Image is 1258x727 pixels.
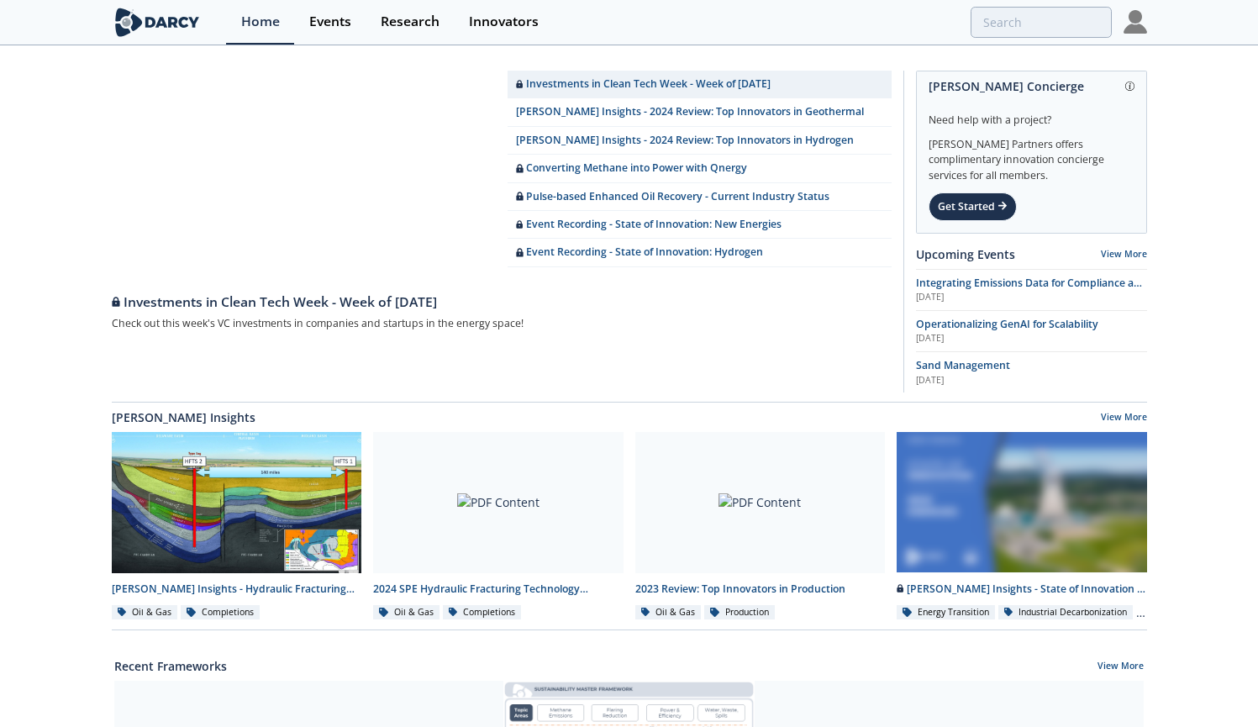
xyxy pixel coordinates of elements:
div: [DATE] [916,332,1147,345]
div: Completions [443,605,522,620]
div: Energy Transition [897,605,995,620]
a: [PERSON_NAME] Insights [112,408,255,426]
div: Investments in Clean Tech Week - Week of [DATE] [112,292,892,313]
a: PDF Content 2024 SPE Hydraulic Fracturing Technology Conference - Executive Summary Oil & Gas Com... [367,432,629,621]
div: [DATE] [916,291,1147,304]
span: Operationalizing GenAI for Scalability [916,317,1098,331]
a: Operationalizing GenAI for Scalability [DATE] [916,317,1147,345]
div: [PERSON_NAME] Insights - Hydraulic Fracturing Test Site 2 - Final Report [112,582,362,597]
div: [PERSON_NAME] Concierge [929,71,1134,101]
div: Home [241,15,280,29]
div: Innovators [469,15,539,29]
a: Upcoming Events [916,245,1015,263]
div: Check out this week's VC investments in companies and startups in the energy space! [112,313,892,334]
img: Profile [1124,10,1147,34]
a: [PERSON_NAME] Insights - 2024 Review: Top Innovators in Geothermal [508,98,892,126]
a: Recent Frameworks [114,657,227,675]
div: Oil & Gas [635,605,702,620]
div: 2024 SPE Hydraulic Fracturing Technology Conference - Executive Summary [373,582,624,597]
div: Oil & Gas [373,605,440,620]
div: [DATE] [916,374,1147,387]
a: View More [1101,248,1147,260]
img: information.svg [1125,82,1134,91]
div: Completions [181,605,260,620]
div: Need help with a project? [929,101,1134,128]
span: Integrating Emissions Data for Compliance and Operational Action [916,276,1147,305]
div: Get Started [929,192,1017,221]
span: Sand Management [916,358,1010,372]
a: Event Recording - State of Innovation: New Energies [508,211,892,239]
div: Oil & Gas [112,605,178,620]
a: Darcy Insights - Hydraulic Fracturing Test Site 2 - Final Report preview [PERSON_NAME] Insights -... [106,432,368,621]
a: Investments in Clean Tech Week - Week of [DATE] [508,71,892,98]
div: 2023 Review: Top Innovators in Production [635,582,886,597]
iframe: chat widget [1187,660,1241,710]
input: Advanced Search [971,7,1112,38]
a: View More [1097,660,1144,675]
a: [PERSON_NAME] Insights - 2024 Review: Top Innovators in Hydrogen [508,127,892,155]
div: Industrial Decarbonization [998,605,1134,620]
a: Darcy Insights - State of Innovation in New Energies 2023 preview [PERSON_NAME] Insights - State ... [891,432,1153,621]
div: [PERSON_NAME] Partners offers complimentary innovation concierge services for all members. [929,128,1134,183]
a: PDF Content 2023 Review: Top Innovators in Production Oil & Gas Production [629,432,892,621]
div: [PERSON_NAME] Insights - State of Innovation in New Energies 2023 [897,582,1147,597]
a: Integrating Emissions Data for Compliance and Operational Action [DATE] [916,276,1147,304]
div: Production [704,605,775,620]
a: Investments in Clean Tech Week - Week of [DATE] [112,284,892,313]
img: logo-wide.svg [112,8,203,37]
div: Events [309,15,351,29]
div: Research [381,15,440,29]
a: Sand Management [DATE] [916,358,1147,387]
a: View More [1101,411,1147,426]
a: Converting Methane into Power with Qnergy [508,155,892,182]
a: Pulse-based Enhanced Oil Recovery - Current Industry Status [508,183,892,211]
a: Event Recording - State of Innovation: Hydrogen [508,239,892,266]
